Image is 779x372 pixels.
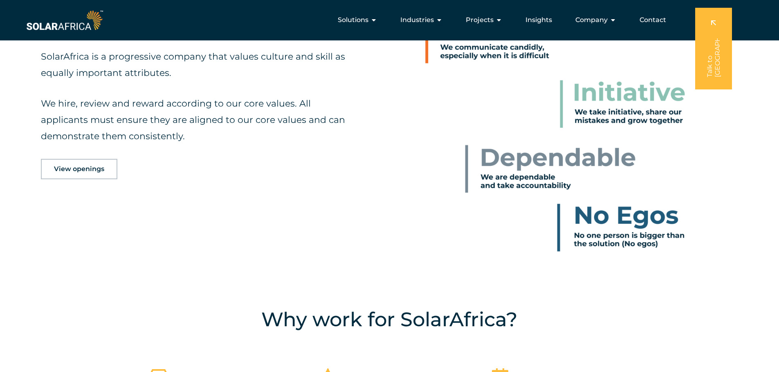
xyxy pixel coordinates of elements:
[640,15,666,25] a: Contact
[338,15,368,25] span: Solutions
[41,159,117,179] a: View openings
[41,98,345,142] span: We hire, review and reward according to our core values. All applicants must ensure they are alig...
[466,15,494,25] span: Projects
[105,12,673,28] nav: Menu
[400,15,434,25] span: Industries
[105,12,673,28] div: Menu Toggle
[117,305,662,334] h4: Why work for SolarAfrica?
[54,166,104,172] span: View openings
[575,15,608,25] span: Company
[41,51,345,78] span: SolarAfrica is a progressive company that values culture and skill as equally important attributes.
[525,15,552,25] a: Insights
